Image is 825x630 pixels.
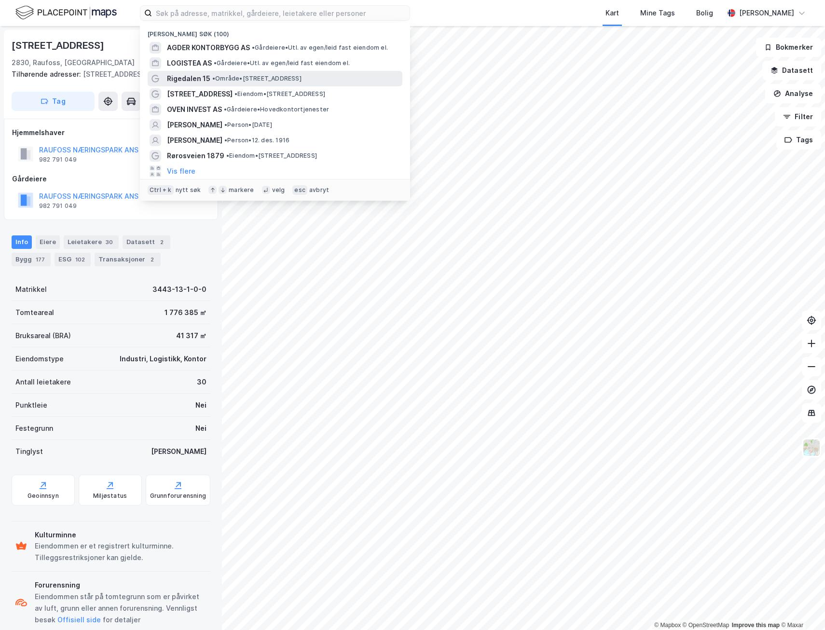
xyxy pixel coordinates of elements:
[35,540,206,563] div: Eiendommen er et registrert kulturminne. Tilleggsrestriksjoner kan gjelde.
[55,253,91,266] div: ESG
[167,165,195,177] button: Vis flere
[176,186,201,194] div: nytt søk
[15,376,71,388] div: Antall leietakere
[15,284,47,295] div: Matrikkel
[167,42,250,54] span: AGDER KONTORBYGG AS
[234,90,325,98] span: Eiendom • [STREET_ADDRESS]
[165,307,206,318] div: 1 776 385 ㎡
[15,307,54,318] div: Tomteareal
[229,186,254,194] div: markere
[15,353,64,365] div: Eiendomstype
[195,423,206,434] div: Nei
[167,88,233,100] span: [STREET_ADDRESS]
[15,446,43,457] div: Tinglyst
[775,107,821,126] button: Filter
[148,185,174,195] div: Ctrl + k
[167,150,224,162] span: Rørosveien 1879
[12,235,32,249] div: Info
[292,185,307,195] div: esc
[12,70,83,78] span: Tilhørende adresser:
[12,173,210,185] div: Gårdeiere
[683,622,729,629] a: OpenStreetMap
[252,44,255,51] span: •
[140,23,410,40] div: [PERSON_NAME] søk (100)
[212,75,302,82] span: Område • [STREET_ADDRESS]
[35,579,206,591] div: Forurensning
[12,57,135,68] div: 2830, Raufoss, [GEOGRAPHIC_DATA]
[167,135,222,146] span: [PERSON_NAME]
[123,235,170,249] div: Datasett
[64,235,119,249] div: Leietakere
[654,622,681,629] a: Mapbox
[777,584,825,630] iframe: Chat Widget
[732,622,780,629] a: Improve this map
[15,4,117,21] img: logo.f888ab2527a4732fd821a326f86c7f29.svg
[197,376,206,388] div: 30
[272,186,285,194] div: velg
[226,152,229,159] span: •
[234,90,237,97] span: •
[224,121,272,129] span: Person • [DATE]
[605,7,619,19] div: Kart
[151,446,206,457] div: [PERSON_NAME]
[12,253,51,266] div: Bygg
[93,492,127,500] div: Miljøstatus
[214,59,217,67] span: •
[224,121,227,128] span: •
[224,106,227,113] span: •
[640,7,675,19] div: Mine Tags
[167,119,222,131] span: [PERSON_NAME]
[224,137,227,144] span: •
[756,38,821,57] button: Bokmerker
[776,130,821,150] button: Tags
[15,399,47,411] div: Punktleie
[152,6,410,20] input: Søk på adresse, matrikkel, gårdeiere, leietakere eller personer
[120,353,206,365] div: Industri, Logistikk, Kontor
[226,152,317,160] span: Eiendom • [STREET_ADDRESS]
[27,492,59,500] div: Geoinnsyn
[176,330,206,342] div: 41 317 ㎡
[167,104,222,115] span: OVEN INVEST AS
[12,38,106,53] div: [STREET_ADDRESS]
[762,61,821,80] button: Datasett
[167,73,210,84] span: Rigedalen 15
[95,253,161,266] div: Transaksjoner
[224,137,289,144] span: Person • 12. des. 1916
[152,284,206,295] div: 3443-13-1-0-0
[12,127,210,138] div: Hjemmelshaver
[15,423,53,434] div: Festegrunn
[765,84,821,103] button: Analyse
[224,106,329,113] span: Gårdeiere • Hovedkontortjenester
[12,68,203,80] div: [STREET_ADDRESS]
[39,202,77,210] div: 982 791 049
[212,75,215,82] span: •
[167,57,212,69] span: LOGISTEA AS
[35,529,206,541] div: Kulturminne
[15,330,71,342] div: Bruksareal (BRA)
[39,156,77,164] div: 982 791 049
[73,255,87,264] div: 102
[36,235,60,249] div: Eiere
[147,255,157,264] div: 2
[802,438,821,457] img: Z
[34,255,47,264] div: 177
[214,59,350,67] span: Gårdeiere • Utl. av egen/leid fast eiendom el.
[104,237,115,247] div: 30
[696,7,713,19] div: Bolig
[252,44,388,52] span: Gårdeiere • Utl. av egen/leid fast eiendom el.
[309,186,329,194] div: avbryt
[157,237,166,247] div: 2
[195,399,206,411] div: Nei
[150,492,206,500] div: Grunnforurensning
[12,92,95,111] button: Tag
[35,591,206,626] div: Eiendommen står på tomtegrunn som er påvirket av luft, grunn eller annen forurensning. Vennligst ...
[739,7,794,19] div: [PERSON_NAME]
